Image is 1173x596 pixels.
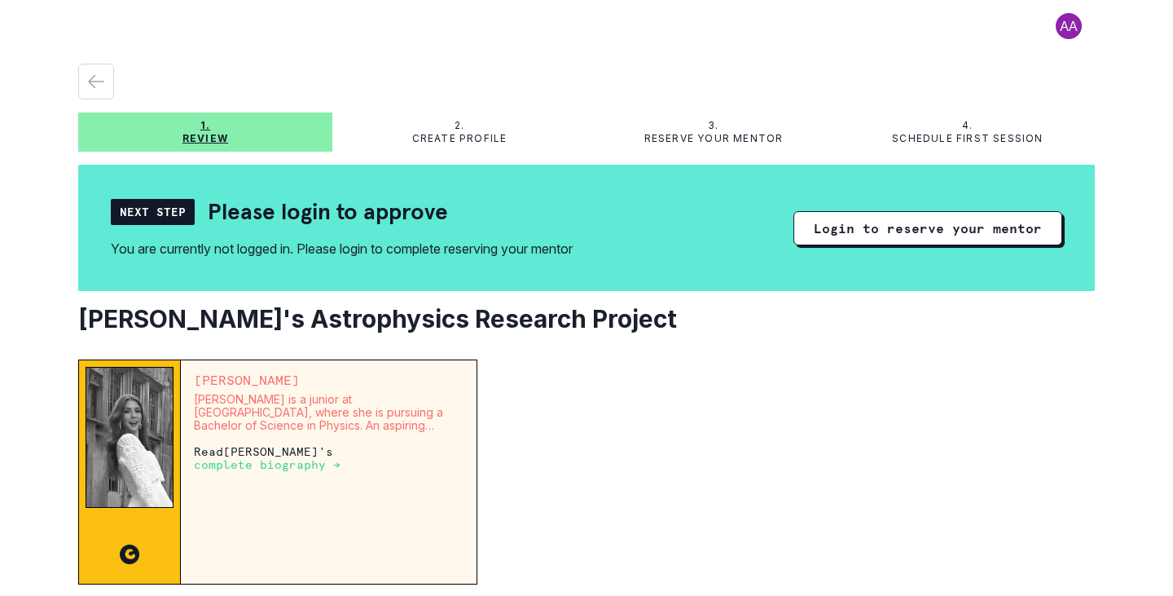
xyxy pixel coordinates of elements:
[208,197,448,226] h2: Please login to approve
[1043,13,1095,39] button: profile picture
[412,132,507,145] p: Create profile
[644,132,784,145] p: Reserve your mentor
[194,373,463,386] p: [PERSON_NAME]
[78,304,1095,333] h2: [PERSON_NAME]'s Astrophysics Research Project
[200,119,210,132] p: 1.
[892,132,1043,145] p: Schedule first session
[194,393,463,432] p: [PERSON_NAME] is a junior at [GEOGRAPHIC_DATA], where she is pursuing a Bachelor of Science in Ph...
[111,199,195,225] div: Next Step
[708,119,718,132] p: 3.
[455,119,464,132] p: 2.
[182,132,228,145] p: Review
[194,458,340,471] p: complete biography →
[793,211,1062,245] button: Login to reserve your mentor
[962,119,973,132] p: 4.
[120,545,139,564] img: CC image
[86,367,174,508] img: Mentor Image
[194,457,340,471] a: complete biography →
[194,445,463,471] p: Read [PERSON_NAME] 's
[111,239,573,258] div: You are currently not logged in. Please login to complete reserving your mentor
